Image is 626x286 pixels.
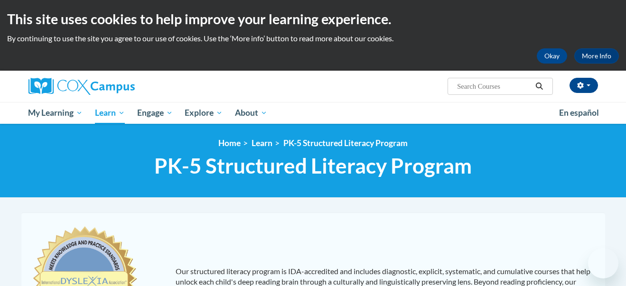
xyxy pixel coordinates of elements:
span: Learn [95,107,125,119]
button: Search [532,81,546,92]
a: PK-5 Structured Literacy Program [283,138,408,148]
a: My Learning [22,102,89,124]
a: Engage [131,102,179,124]
p: By continuing to use the site you agree to our use of cookies. Use the ‘More info’ button to read... [7,33,619,44]
span: My Learning [28,107,83,119]
a: Explore [178,102,229,124]
a: En español [553,103,605,123]
div: Main menu [14,102,612,124]
span: En español [559,108,599,118]
input: Search Courses [456,81,532,92]
h2: This site uses cookies to help improve your learning experience. [7,9,619,28]
iframe: Button to launch messaging window [588,248,618,278]
a: About [229,102,273,124]
a: Learn [252,138,272,148]
a: More Info [574,48,619,64]
a: Learn [89,102,131,124]
span: Engage [137,107,173,119]
span: PK-5 Structured Literacy Program [154,153,472,178]
button: Account Settings [570,78,598,93]
a: Home [218,138,241,148]
span: Explore [185,107,223,119]
img: Cox Campus [28,78,135,95]
span: About [235,107,267,119]
a: Cox Campus [28,78,209,95]
button: Okay [537,48,567,64]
